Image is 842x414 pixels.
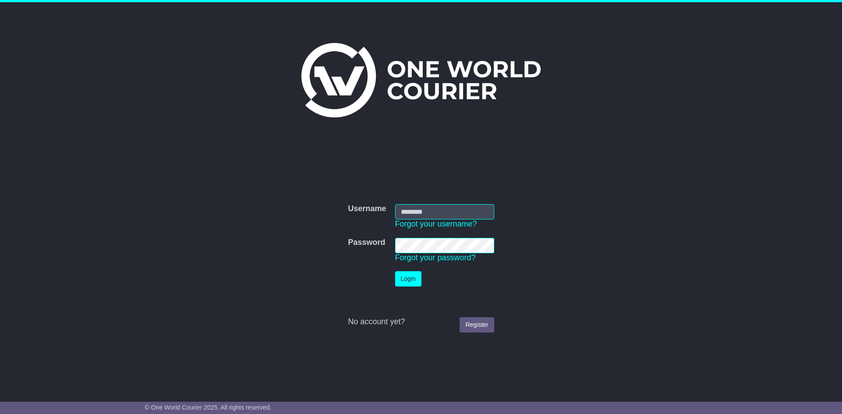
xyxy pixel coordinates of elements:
a: Register [460,317,494,333]
a: Forgot your username? [395,219,477,228]
div: No account yet? [348,317,494,327]
button: Login [395,271,421,287]
a: Forgot your password? [395,253,476,262]
label: Username [348,204,386,214]
span: © One World Courier 2025. All rights reserved. [145,404,271,411]
img: One World [301,43,541,117]
label: Password [348,238,385,248]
